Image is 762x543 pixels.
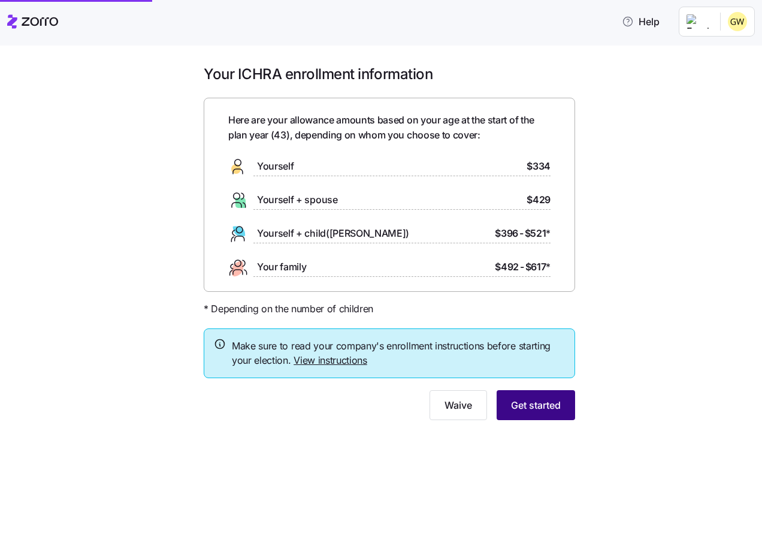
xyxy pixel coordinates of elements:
span: Make sure to read your company's enrollment instructions before starting your election. [232,339,565,369]
span: $617 [525,260,551,274]
span: - [520,260,524,274]
span: $396 [495,226,518,241]
span: - [519,226,524,241]
span: Waive [444,398,472,412]
span: $334 [527,159,551,174]
button: Get started [497,390,575,420]
span: Yourself + spouse [257,192,338,207]
span: Help [622,14,660,29]
span: * Depending on the number of children [204,301,373,316]
button: Waive [430,390,487,420]
span: Yourself [257,159,294,174]
span: $521 [525,226,551,241]
span: $492 [495,260,519,274]
span: Yourself + child([PERSON_NAME]) [257,226,409,241]
span: Get started [511,398,561,412]
span: Here are your allowance amounts based on your age at the start of the plan year ( 43 ), depending... [228,113,551,143]
img: 6b6624ff877b538bdfb59b2a2589c777 [728,12,747,31]
span: $429 [527,192,551,207]
a: View instructions [294,354,367,366]
button: Help [612,10,669,34]
h1: Your ICHRA enrollment information [204,65,575,83]
img: Employer logo [687,14,710,29]
span: Your family [257,260,306,274]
